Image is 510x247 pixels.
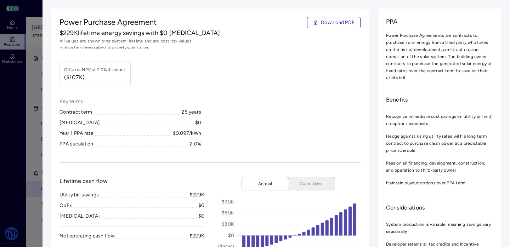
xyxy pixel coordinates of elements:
span: Annual [248,180,283,187]
div: Net operating cash flow [59,232,115,240]
div: [MEDICAL_DATA] [59,212,100,220]
div: 2.0% [190,140,201,148]
span: $229K lifetime energy savings with $0 [MEDICAL_DATA] [59,28,220,38]
span: Power Purchase Agreements are contracts to purchase solar energy from a third party who takes on ... [386,32,493,81]
text: $60K [222,210,234,216]
span: Recognize immediate cost savings on utility bill with no upfront expenses [386,113,493,127]
span: PPA [386,17,493,26]
span: System production is variable, meaning savings vary seasonally [386,221,493,235]
div: $0 [195,119,202,127]
div: PPA escalation [59,140,93,148]
div: $229K [189,232,204,240]
span: Lifetime cash flow [59,177,108,185]
span: Power Purchase Agreement [59,17,157,28]
div: Offtaker NPV at 7.0% discount [64,66,125,73]
span: Download PDF [321,19,355,27]
div: Year 1 PPA rate [59,130,93,137]
div: $0 [198,212,205,220]
span: ($107K) [64,73,125,82]
div: Utility bill savings [59,191,99,199]
span: Key terms [59,98,201,105]
div: $0.097/kWh [173,130,202,137]
div: $229K [189,191,204,199]
div: 25 years [182,108,201,116]
div: Contract term [59,108,92,116]
span: All values are shown over system lifetime and are post-tax values. [59,38,361,45]
span: Hedge against rising utility rates with a long term contract to purchase clean power at a predict... [386,133,493,154]
text: $0 [228,232,234,239]
div: OpEx [59,202,72,209]
div: [MEDICAL_DATA] [59,119,100,127]
span: Final cost and terms subject to property qualification. [59,45,361,50]
text: $30K [222,221,234,227]
div: $0 [198,202,205,209]
span: Maintain buyout options over PPA term [386,179,493,186]
div: Considerations [386,201,493,215]
button: Download PDF [307,17,361,28]
span: Cumulative [294,180,329,187]
span: Pass on all financing, development, construction, and operation to third-party owner [386,160,493,174]
text: $90K [222,199,234,205]
div: Benefits [386,93,493,107]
